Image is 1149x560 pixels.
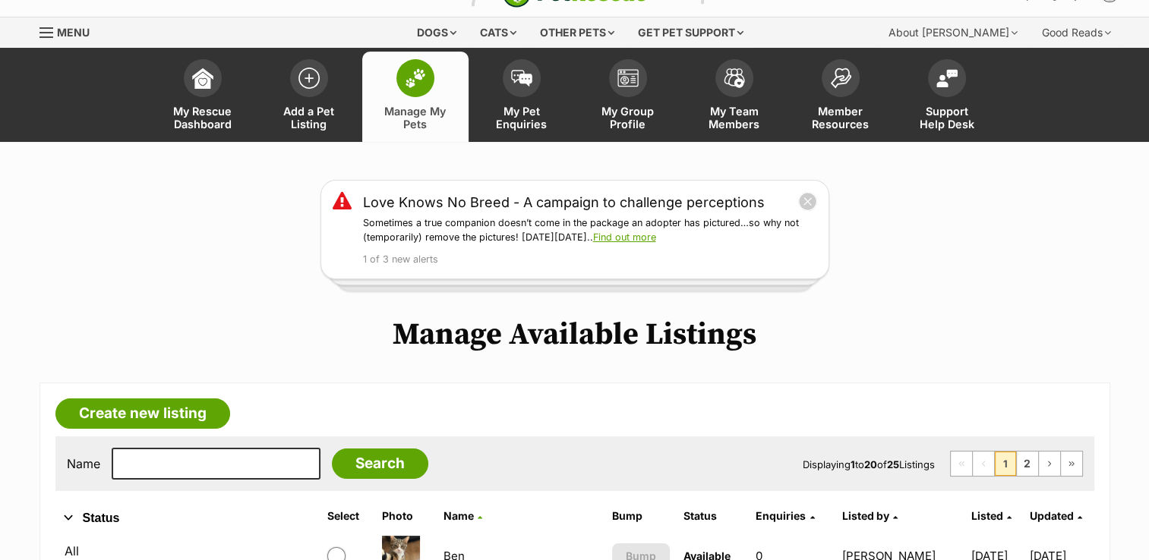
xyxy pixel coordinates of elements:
[321,504,374,528] th: Select
[55,398,230,429] a: Create new listing
[606,504,675,528] th: Bump
[803,458,935,470] span: Displaying to of Listings
[67,457,100,470] label: Name
[381,105,450,131] span: Manage My Pets
[406,17,467,48] div: Dogs
[936,69,958,87] img: help-desk-icon-fdf02630f3aa405de69fd3d07c3f3aa587a6932b1a1747fa1d2bba05be0121f9.svg
[39,17,100,45] a: Menu
[617,69,639,87] img: group-profile-icon-3fa3cf56718a62981997c0bc7e787c4b2cf8bcc04b72c1350f741eb67cf2f40e.svg
[150,52,256,142] a: My Rescue Dashboard
[951,451,972,476] span: First page
[887,458,899,470] strong: 25
[594,105,662,131] span: My Group Profile
[788,52,894,142] a: Member Resources
[756,509,814,522] a: Enquiries
[363,216,817,245] p: Sometimes a true companion doesn’t come in the package an adopter has pictured…so why not (tempor...
[362,52,469,142] a: Manage My Pets
[1029,509,1073,522] span: Updated
[842,509,889,522] span: Listed by
[256,52,362,142] a: Add a Pet Listing
[444,509,482,522] a: Name
[878,17,1028,48] div: About [PERSON_NAME]
[488,105,556,131] span: My Pet Enquiries
[376,504,436,528] th: Photo
[363,253,817,267] p: 1 of 3 new alerts
[913,105,981,131] span: Support Help Desk
[677,504,749,528] th: Status
[864,458,877,470] strong: 20
[1031,17,1122,48] div: Good Reads
[469,17,527,48] div: Cats
[971,509,1002,522] span: Listed
[469,52,575,142] a: My Pet Enquiries
[756,509,806,522] span: translation missing: en.admin.listings.index.attributes.enquiries
[842,509,898,522] a: Listed by
[575,52,681,142] a: My Group Profile
[1029,509,1081,522] a: Updated
[275,105,343,131] span: Add a Pet Listing
[169,105,237,131] span: My Rescue Dashboard
[405,68,426,88] img: manage-my-pets-icon-02211641906a0b7f246fdf0571729dbe1e7629f14944591b6c1af311fb30b64b.svg
[363,192,765,212] a: Love Knows No Breed - A campaign to challenge perceptions
[1039,451,1060,476] a: Next page
[807,105,875,131] span: Member Resources
[995,451,1016,476] span: Page 1
[511,70,532,87] img: pet-enquiries-icon-7e3ad2cf08bfb03b45e93fb7055b45f3efa6380592205ae92323e6603595dc1f.svg
[798,192,817,211] button: close
[1061,451,1082,476] a: Last page
[700,105,769,131] span: My Team Members
[950,451,1083,477] nav: Pagination
[529,17,625,48] div: Other pets
[894,52,1000,142] a: Support Help Desk
[192,68,213,89] img: dashboard-icon-eb2f2d2d3e046f16d808141f083e7271f6b2e854fb5c12c21221c1fb7104beca.svg
[332,448,428,479] input: Search
[593,231,656,243] a: Find out more
[444,509,474,522] span: Name
[724,68,745,88] img: team-members-icon-5396bd8760b3fe7c0b43da4ab00e1e3bb1a5d9ba89233759b79545d2d3fc5d0d.svg
[55,508,305,528] button: Status
[681,52,788,142] a: My Team Members
[1017,451,1038,476] a: Page 2
[298,68,320,89] img: add-pet-listing-icon-0afa8454b4691262ce3f59096e99ab1cd57d4a30225e0717b998d2c9b9846f56.svg
[973,451,994,476] span: Previous page
[57,26,90,39] span: Menu
[851,458,855,470] strong: 1
[830,68,851,88] img: member-resources-icon-8e73f808a243e03378d46382f2149f9095a855e16c252ad45f914b54edf8863c.svg
[627,17,754,48] div: Get pet support
[971,509,1011,522] a: Listed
